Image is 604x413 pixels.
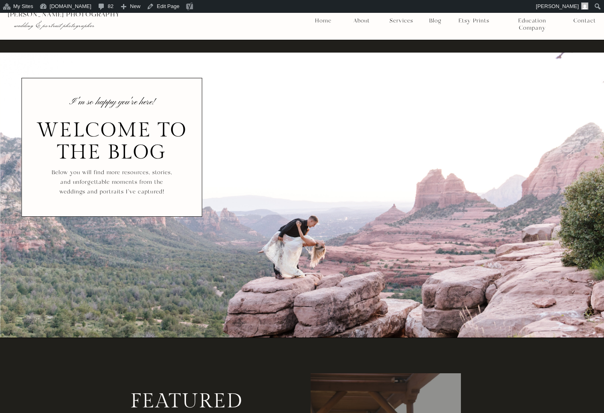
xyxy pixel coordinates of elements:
[536,3,579,9] span: [PERSON_NAME]
[14,21,160,29] p: wedding & portrait photographer
[426,17,444,24] a: Blog
[505,17,560,24] a: Education Company
[574,17,596,24] a: Contact
[386,17,416,24] a: Services
[67,98,156,110] h3: I'm so happy you're here!
[49,168,174,197] p: Below you will find more resources, stories, and unforgettable moments from the weddings and port...
[315,17,332,24] a: Home
[351,17,372,24] a: About
[8,11,177,18] p: [PERSON_NAME] photography
[36,119,187,159] h2: Welcome to the blog
[455,17,492,24] a: Etsy Prints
